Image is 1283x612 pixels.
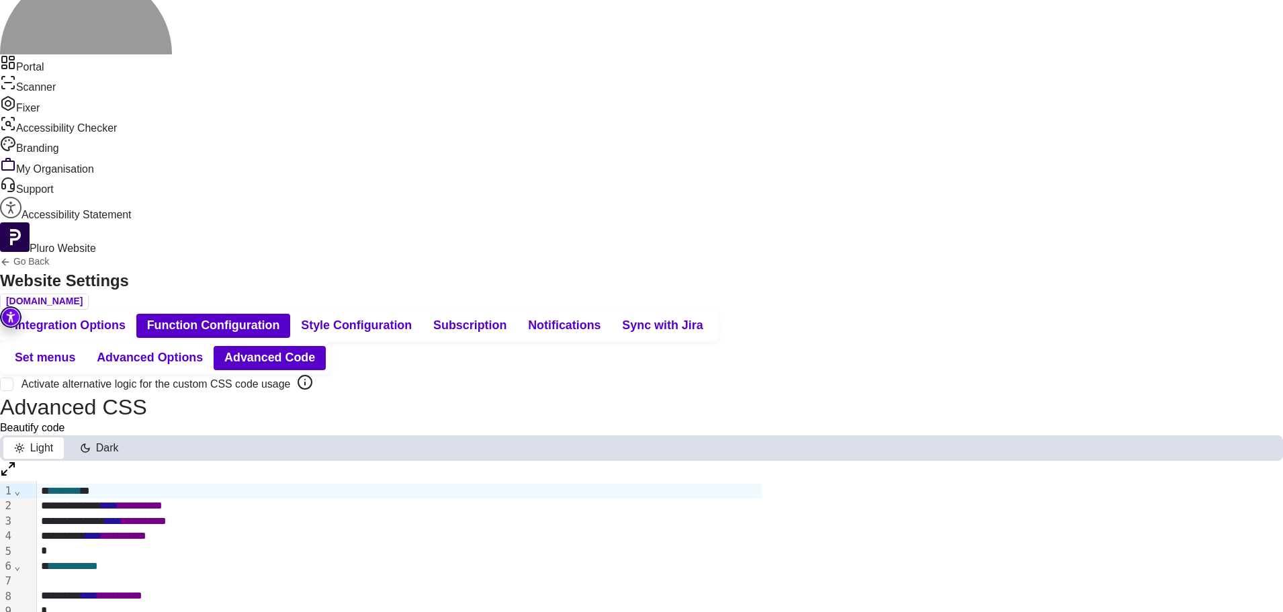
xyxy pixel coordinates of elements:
[13,484,21,497] span: Fold line
[611,314,713,338] button: Sync with Jira
[147,318,280,334] span: Function Configuration
[224,350,315,366] span: Advanced Code
[528,318,601,334] span: Notifications
[4,346,86,370] button: Set menus
[433,318,506,334] span: Subscription
[15,318,126,334] span: Integration Options
[214,346,326,370] button: Advanced Code
[4,314,136,338] button: Integration Options
[86,346,214,370] button: Advanced Options
[423,314,517,338] button: Subscription
[301,318,412,334] span: Style Configuration
[517,314,611,338] button: Notifications
[15,350,75,366] span: Set menus
[97,350,203,366] span: Advanced Options
[13,560,21,572] span: Fold line
[69,437,129,459] button: Dark
[136,314,291,338] button: Function Configuration
[3,437,64,459] button: Light
[622,318,703,334] span: Sync with Jira
[290,314,423,338] button: Style Configuration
